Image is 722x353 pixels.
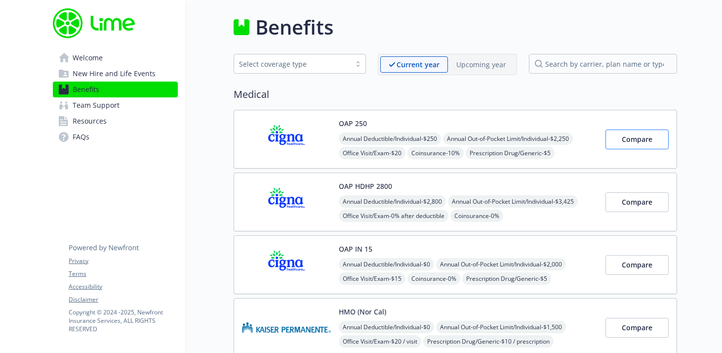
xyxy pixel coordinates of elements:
a: FAQs [53,129,178,145]
p: Upcoming year [456,59,506,70]
button: Compare [605,192,669,212]
p: Current year [397,59,440,70]
button: OAP HDHP 2800 [339,181,392,191]
button: HMO (Nor Cal) [339,307,386,317]
span: Benefits [73,82,99,97]
div: Select coverage type [239,59,346,69]
button: OAP IN 15 [339,244,372,254]
span: Annual Deductible/Individual - $2,800 [339,195,446,208]
span: New Hire and Life Events [73,66,156,82]
button: Compare [605,130,669,149]
a: Welcome [53,50,178,66]
button: Compare [605,255,669,275]
span: Annual Deductible/Individual - $250 [339,132,441,145]
span: Annual Deductible/Individual - $0 [339,321,434,333]
span: Annual Deductible/Individual - $0 [339,258,434,270]
span: Annual Out-of-Pocket Limit/Individual - $2,000 [436,258,566,270]
span: Prescription Drug/Generic - $5 [466,147,555,159]
span: Resources [73,113,107,129]
span: Welcome [73,50,103,66]
span: Compare [622,323,652,332]
h2: Medical [234,87,677,102]
p: Copyright © 2024 - 2025 , Newfront Insurance Services, ALL RIGHTS RESERVED [69,308,177,333]
span: Office Visit/Exam - 0% after deductible [339,210,448,222]
a: Terms [69,269,177,278]
span: FAQs [73,129,89,145]
span: Coinsurance - 0% [450,210,503,222]
a: Accessibility [69,282,177,291]
span: Annual Out-of-Pocket Limit/Individual - $2,250 [443,132,573,145]
img: Kaiser Permanente Insurance Company carrier logo [242,307,331,349]
h1: Benefits [255,12,333,42]
span: Office Visit/Exam - $20 [339,147,405,159]
span: Coinsurance - 10% [407,147,464,159]
img: CIGNA carrier logo [242,244,331,286]
a: Benefits [53,82,178,97]
button: OAP 250 [339,118,367,129]
img: CIGNA carrier logo [242,181,331,223]
span: Prescription Drug/Generic - $5 [462,272,551,285]
span: Office Visit/Exam - $20 / visit [339,335,421,348]
span: Annual Out-of-Pocket Limit/Individual - $1,500 [436,321,566,333]
span: Prescription Drug/Generic - $10 / prescription [423,335,554,348]
span: Office Visit/Exam - $15 [339,272,405,285]
a: New Hire and Life Events [53,66,178,82]
span: Team Support [73,97,120,113]
button: Compare [605,318,669,338]
span: Compare [622,134,652,144]
img: CIGNA carrier logo [242,118,331,160]
span: Coinsurance - 0% [407,272,460,285]
span: Annual Out-of-Pocket Limit/Individual - $3,425 [448,195,578,208]
a: Resources [53,113,178,129]
input: search by carrier, plan name or type [529,54,677,74]
span: Compare [622,260,652,269]
a: Privacy [69,257,177,265]
span: Compare [622,197,652,207]
a: Disclaimer [69,295,177,304]
a: Team Support [53,97,178,113]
